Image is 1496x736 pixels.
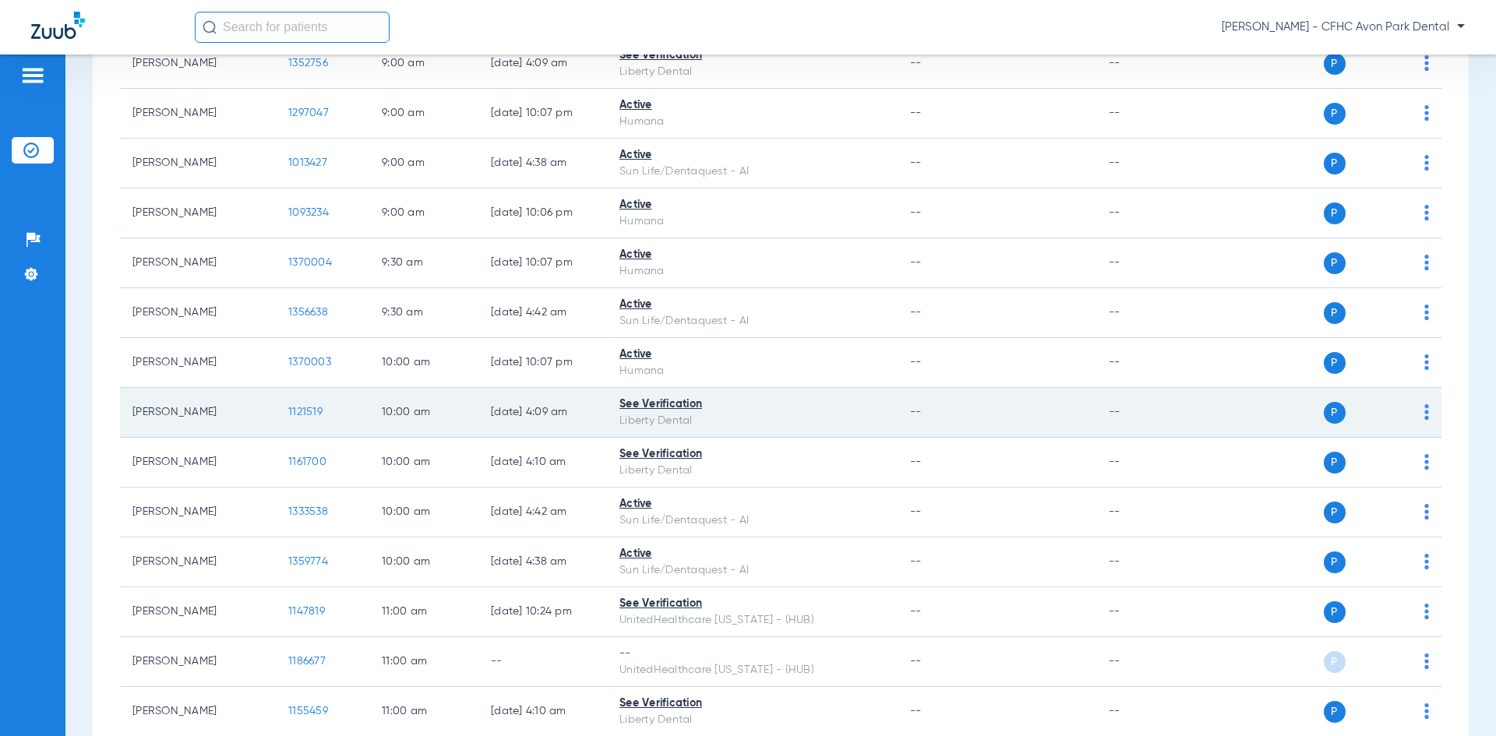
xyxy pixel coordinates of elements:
[288,407,323,417] span: 1121519
[1424,454,1429,470] img: group-dot-blue.svg
[1324,352,1346,374] span: P
[1096,587,1201,637] td: --
[910,357,922,368] span: --
[1096,188,1201,238] td: --
[288,157,327,168] span: 1013427
[619,446,885,463] div: See Verification
[478,438,607,488] td: [DATE] 4:10 AM
[478,637,607,687] td: --
[1324,202,1346,224] span: P
[120,488,276,537] td: [PERSON_NAME]
[478,388,607,438] td: [DATE] 4:09 AM
[195,12,390,43] input: Search for patients
[1324,53,1346,75] span: P
[120,188,276,238] td: [PERSON_NAME]
[1096,288,1201,338] td: --
[619,496,885,512] div: Active
[1424,604,1429,619] img: group-dot-blue.svg
[369,39,478,89] td: 9:00 AM
[31,12,85,39] img: Zuub Logo
[619,512,885,529] div: Sun Life/Dentaquest - AI
[478,89,607,139] td: [DATE] 10:07 PM
[910,606,922,617] span: --
[1324,651,1346,673] span: P
[288,706,328,717] span: 1155459
[619,213,885,230] div: Humana
[478,288,607,338] td: [DATE] 4:42 AM
[478,238,607,288] td: [DATE] 10:07 PM
[120,338,276,388] td: [PERSON_NAME]
[1424,55,1429,71] img: group-dot-blue.svg
[369,637,478,687] td: 11:00 AM
[1222,19,1465,35] span: [PERSON_NAME] - CFHC Avon Park Dental
[619,596,885,612] div: See Verification
[1424,354,1429,370] img: group-dot-blue.svg
[1424,155,1429,171] img: group-dot-blue.svg
[478,537,607,587] td: [DATE] 4:38 AM
[619,662,885,678] div: UnitedHealthcare [US_STATE] - (HUB)
[910,107,922,118] span: --
[619,64,885,80] div: Liberty Dental
[619,413,885,429] div: Liberty Dental
[120,139,276,188] td: [PERSON_NAME]
[1096,89,1201,139] td: --
[369,587,478,637] td: 11:00 AM
[478,338,607,388] td: [DATE] 10:07 PM
[910,556,922,567] span: --
[120,388,276,438] td: [PERSON_NAME]
[1424,504,1429,519] img: group-dot-blue.svg
[478,188,607,238] td: [DATE] 10:06 PM
[1424,205,1429,220] img: group-dot-blue.svg
[288,357,331,368] span: 1370003
[910,506,922,517] span: --
[120,438,276,488] td: [PERSON_NAME]
[1324,252,1346,274] span: P
[1096,488,1201,537] td: --
[1424,404,1429,420] img: group-dot-blue.svg
[910,58,922,69] span: --
[619,147,885,164] div: Active
[120,537,276,587] td: [PERSON_NAME]
[288,506,328,517] span: 1333538
[619,114,885,130] div: Humana
[1096,388,1201,438] td: --
[288,656,326,667] span: 1186677
[619,97,885,114] div: Active
[1324,452,1346,474] span: P
[369,188,478,238] td: 9:00 AM
[1096,139,1201,188] td: --
[369,488,478,537] td: 10:00 AM
[478,139,607,188] td: [DATE] 4:38 AM
[369,238,478,288] td: 9:30 AM
[478,39,607,89] td: [DATE] 4:09 AM
[288,257,332,268] span: 1370004
[910,307,922,318] span: --
[910,407,922,417] span: --
[1324,601,1346,623] span: P
[1424,653,1429,669] img: group-dot-blue.svg
[369,288,478,338] td: 9:30 AM
[120,587,276,637] td: [PERSON_NAME]
[120,238,276,288] td: [PERSON_NAME]
[369,89,478,139] td: 9:00 AM
[120,288,276,338] td: [PERSON_NAME]
[619,197,885,213] div: Active
[1324,701,1346,723] span: P
[1096,537,1201,587] td: --
[1324,153,1346,174] span: P
[369,388,478,438] td: 10:00 AM
[1418,661,1496,736] iframe: Chat Widget
[369,537,478,587] td: 10:00 AM
[910,706,922,717] span: --
[619,363,885,379] div: Humana
[619,463,885,479] div: Liberty Dental
[478,488,607,537] td: [DATE] 4:42 AM
[910,456,922,467] span: --
[1096,438,1201,488] td: --
[1324,302,1346,324] span: P
[910,257,922,268] span: --
[288,606,325,617] span: 1147819
[619,546,885,562] div: Active
[1096,338,1201,388] td: --
[1424,255,1429,270] img: group-dot-blue.svg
